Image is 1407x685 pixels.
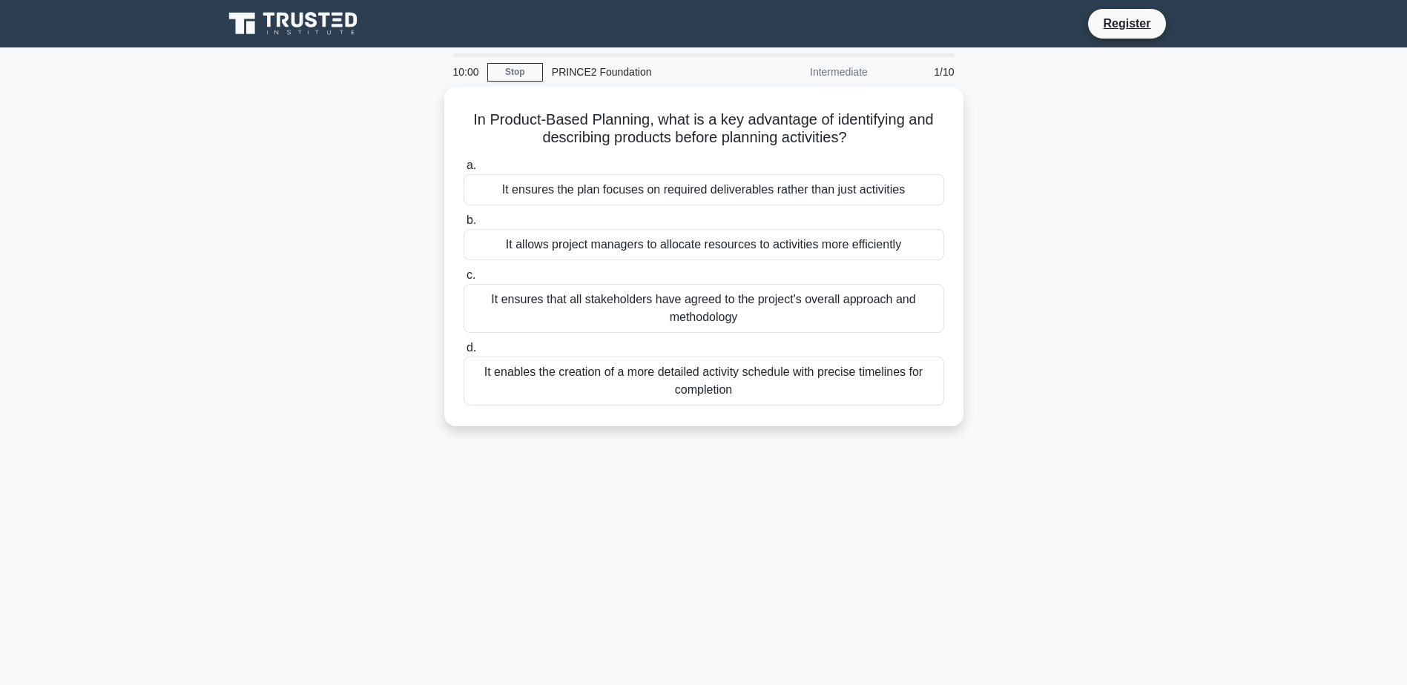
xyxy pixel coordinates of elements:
[877,57,963,87] div: 1/10
[464,284,944,333] div: It ensures that all stakeholders have agreed to the project's overall approach and methodology
[464,174,944,205] div: It ensures the plan focuses on required deliverables rather than just activities
[543,57,747,87] div: PRINCE2 Foundation
[1094,14,1159,33] a: Register
[467,268,475,281] span: c.
[467,214,476,226] span: b.
[487,63,543,82] a: Stop
[747,57,877,87] div: Intermediate
[444,57,487,87] div: 10:00
[464,357,944,406] div: It enables the creation of a more detailed activity schedule with precise timelines for completion
[464,229,944,260] div: It allows project managers to allocate resources to activities more efficiently
[467,159,476,171] span: a.
[467,341,476,354] span: d.
[462,110,946,148] h5: In Product-Based Planning, what is a key advantage of identifying and describing products before ...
